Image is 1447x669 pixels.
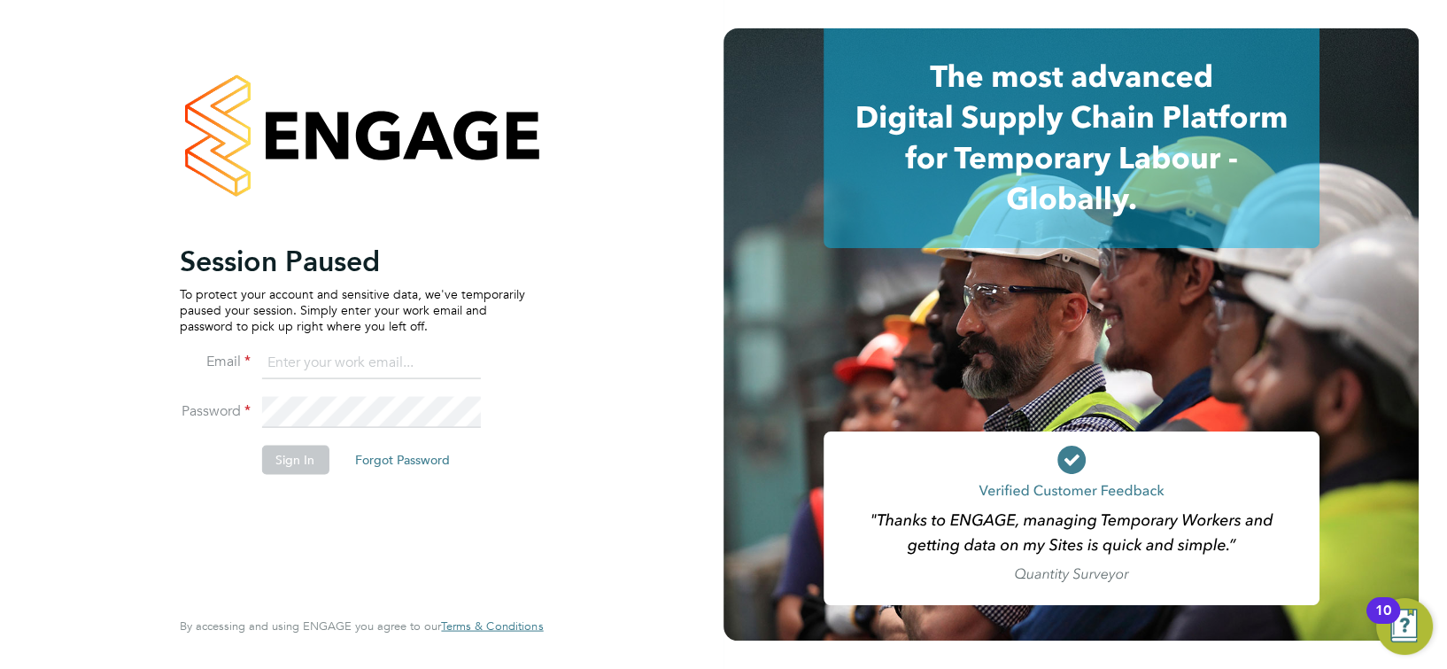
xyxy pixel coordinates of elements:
[341,446,464,474] button: Forgot Password
[180,352,251,370] label: Email
[441,618,543,634] span: Terms & Conditions
[261,347,480,379] input: Enter your work email...
[261,446,329,474] button: Sign In
[180,401,251,420] label: Password
[1375,611,1391,634] div: 10
[441,619,543,634] a: Terms & Conditions
[180,243,525,278] h2: Session Paused
[180,618,543,634] span: By accessing and using ENGAGE you agree to our
[1376,598,1433,655] button: Open Resource Center, 10 new notifications
[180,285,525,334] p: To protect your account and sensitive data, we've temporarily paused your session. Simply enter y...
